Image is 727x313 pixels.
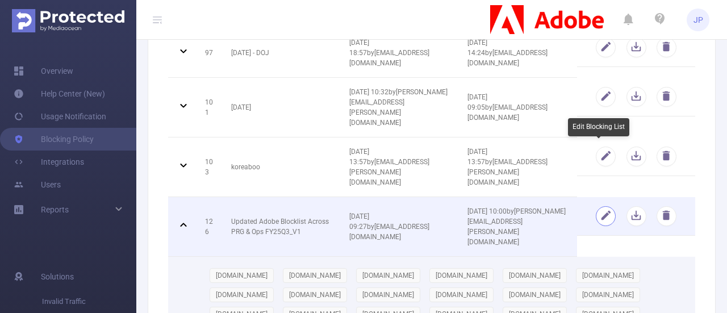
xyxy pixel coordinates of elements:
span: [DOMAIN_NAME] [216,272,268,279]
span: [DOMAIN_NAME] [509,272,561,279]
span: [DATE] 09:05 by [EMAIL_ADDRESS][DOMAIN_NAME] [467,93,548,122]
a: Overview [14,60,73,82]
span: [DATE] 10:00 by [PERSON_NAME][EMAIL_ADDRESS][PERSON_NAME][DOMAIN_NAME] [467,207,566,246]
a: Blocking Policy [14,128,94,151]
span: [DATE] 13:57 by [EMAIL_ADDRESS][PERSON_NAME][DOMAIN_NAME] [349,148,429,186]
span: Solutions [41,265,74,288]
span: [DATE] 10:32 by [PERSON_NAME][EMAIL_ADDRESS][PERSON_NAME][DOMAIN_NAME] [349,88,448,127]
span: [DATE] 13:57 by [EMAIL_ADDRESS][PERSON_NAME][DOMAIN_NAME] [467,148,548,186]
td: [DATE] [223,78,341,137]
span: [DATE] 18:57 by [EMAIL_ADDRESS][DOMAIN_NAME] [349,39,429,67]
img: Protected Media [12,9,124,32]
span: [DOMAIN_NAME] [362,272,414,279]
span: [DOMAIN_NAME] [362,291,414,299]
span: [DOMAIN_NAME] [582,272,634,279]
td: 103 [197,137,223,197]
td: 126 [197,197,223,257]
span: [DATE] 09:27 by [EMAIL_ADDRESS][DOMAIN_NAME] [349,212,429,241]
a: Help Center (New) [14,82,105,105]
span: [DOMAIN_NAME] [436,272,487,279]
td: [DATE] - DOJ [223,28,341,78]
span: [DOMAIN_NAME] [289,272,341,279]
span: [DOMAIN_NAME] [582,291,634,299]
td: koreaboo [223,137,341,197]
span: [DOMAIN_NAME] [216,291,268,299]
span: JP [693,9,703,31]
a: Usage Notification [14,105,106,128]
td: 97 [197,28,223,78]
td: Updated Adobe Blocklist Across PRG & Ops FY25Q3_V1 [223,197,341,257]
a: Users [14,173,61,196]
span: Invalid Traffic [42,290,136,313]
span: [DOMAIN_NAME] [509,291,561,299]
span: [DATE] 14:24 by [EMAIL_ADDRESS][DOMAIN_NAME] [467,39,548,67]
a: Reports [41,198,69,221]
a: Integrations [14,151,84,173]
div: Edit Blocking List [568,118,629,136]
td: 101 [197,78,223,137]
span: [DOMAIN_NAME] [436,291,487,299]
span: [DOMAIN_NAME] [289,291,341,299]
span: Reports [41,205,69,214]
